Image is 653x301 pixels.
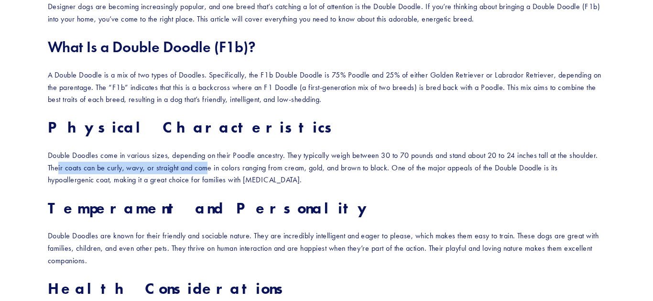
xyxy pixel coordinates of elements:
p: A Double Doodle is a mix of two types of Doodles. Specifically, the F1b Double Doodle is 75% Pood... [48,69,605,106]
strong: Temperament and Personality [48,199,371,217]
p: Double Doodles are known for their friendly and sociable nature. They are incredibly intelligent ... [48,230,605,267]
p: Designer dogs are becoming increasingly popular, and one breed that’s catching a lot of attention... [48,0,605,25]
strong: Physical Characteristics [48,118,338,136]
strong: Health Considerations [48,279,290,298]
h2: What Is a Double Doodle (F1b)? [48,38,605,56]
p: Double Doodles come in various sizes, depending on their Poodle ancestry. They typically weigh be... [48,149,605,186]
